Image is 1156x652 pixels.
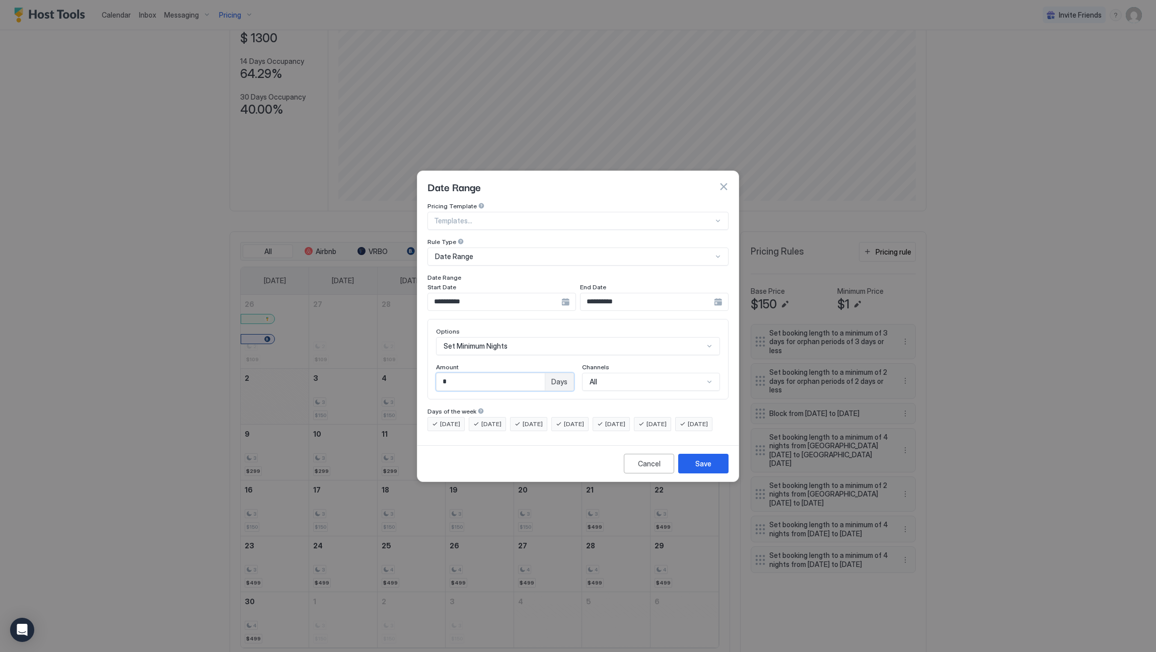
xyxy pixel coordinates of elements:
[427,283,456,291] span: Start Date
[581,293,714,310] input: Input Field
[678,454,729,473] button: Save
[580,283,606,291] span: End Date
[428,293,561,310] input: Input Field
[436,328,460,335] span: Options
[435,252,473,261] span: Date Range
[605,420,625,429] span: [DATE]
[10,618,34,642] div: Open Intercom Messenger
[564,420,584,429] span: [DATE]
[427,202,477,210] span: Pricing Template
[427,179,481,194] span: Date Range
[523,420,543,429] span: [DATE]
[444,342,508,351] span: Set Minimum Nights
[695,458,711,469] div: Save
[437,373,545,390] input: Input Field
[624,454,674,473] button: Cancel
[427,407,476,415] span: Days of the week
[590,377,597,386] span: All
[646,420,667,429] span: [DATE]
[427,274,461,281] span: Date Range
[582,363,609,371] span: Channels
[638,458,661,469] div: Cancel
[688,420,708,429] span: [DATE]
[481,420,501,429] span: [DATE]
[436,363,459,371] span: Amount
[551,377,567,386] span: Days
[427,238,456,246] span: Rule Type
[440,420,460,429] span: [DATE]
